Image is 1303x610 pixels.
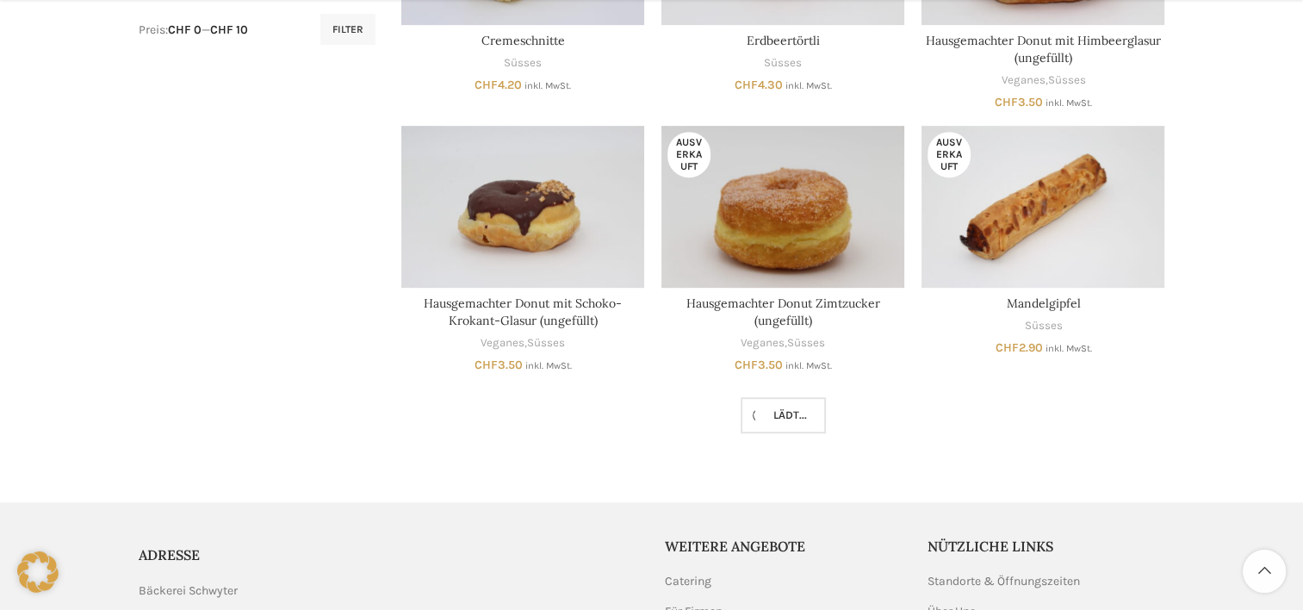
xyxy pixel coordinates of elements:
[1047,72,1085,89] a: Süsses
[139,582,238,601] span: Bäckerei Schwyter
[928,132,971,177] span: Ausverkauft
[928,573,1082,590] a: Standorte & Öffnungszeiten
[735,78,758,92] span: CHF
[139,22,248,39] div: Preis: —
[527,335,565,352] a: Süsses
[1046,97,1092,109] small: inkl. MwSt.
[995,95,1018,109] span: CHF
[525,360,572,371] small: inkl. MwSt.
[735,78,783,92] bdi: 4.30
[921,72,1164,89] div: ,
[747,33,820,48] a: Erdbeertörtli
[661,335,904,352] div: ,
[1024,318,1062,334] a: Süsses
[735,358,783,372] bdi: 3.50
[921,126,1164,288] a: Mandelgipfel
[764,55,802,72] a: Süsses
[787,335,825,352] a: Süsses
[524,80,571,91] small: inkl. MwSt.
[785,80,832,91] small: inkl. MwSt.
[168,22,202,37] span: CHF 0
[995,340,1018,355] span: CHF
[481,335,524,352] a: Veganes
[735,358,758,372] span: CHF
[785,360,832,371] small: inkl. MwSt.
[686,296,880,328] a: Hausgemachter Donut Zimtzucker (ungefüllt)
[475,78,498,92] span: CHF
[995,340,1042,355] bdi: 2.90
[1243,550,1286,593] a: Scroll to top button
[481,33,565,48] a: Cremeschnitte
[401,126,644,288] a: Hausgemachter Donut mit Schoko-Krokant-Glasur (ungefüllt)
[475,358,498,372] span: CHF
[1001,72,1045,89] a: Veganes
[928,537,1165,556] h5: Nützliche Links
[139,546,200,563] span: ADRESSE
[760,408,807,422] span: Lädt...
[667,132,710,177] span: Ausverkauft
[1045,343,1091,354] small: inkl. MwSt.
[210,22,248,37] span: CHF 10
[1006,296,1080,311] a: Mandelgipfel
[665,573,713,590] a: Catering
[475,78,522,92] bdi: 4.20
[475,358,523,372] bdi: 3.50
[926,33,1161,65] a: Hausgemachter Donut mit Himbeerglasur (ungefüllt)
[665,537,903,556] h5: Weitere Angebote
[401,335,644,352] div: ,
[424,296,622,328] a: Hausgemachter Donut mit Schoko-Krokant-Glasur (ungefüllt)
[741,335,785,352] a: Veganes
[661,126,904,288] a: Hausgemachter Donut Zimtzucker (ungefüllt)
[504,55,542,72] a: Süsses
[995,95,1043,109] bdi: 3.50
[320,14,375,45] button: Filter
